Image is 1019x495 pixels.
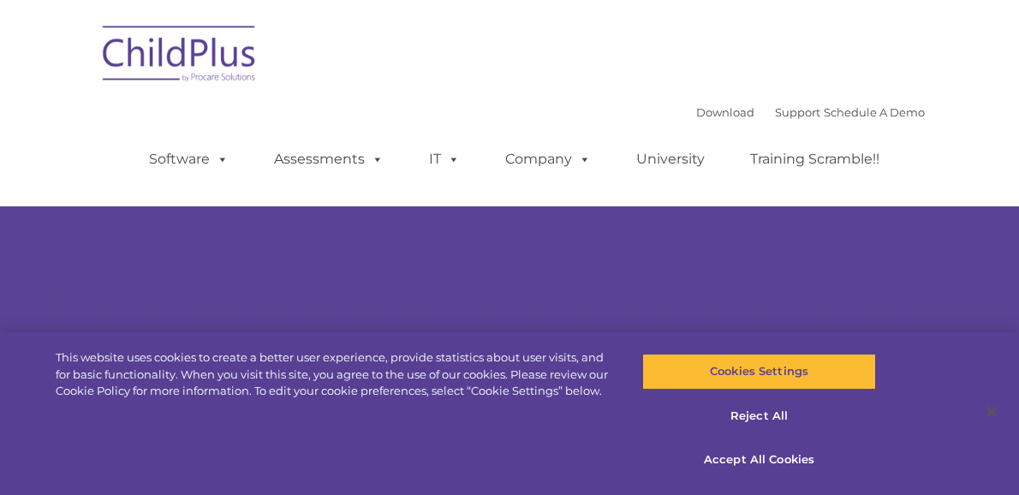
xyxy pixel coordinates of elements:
[642,398,877,434] button: Reject All
[132,142,246,176] a: Software
[412,142,477,176] a: IT
[619,142,722,176] a: University
[94,14,265,99] img: ChildPlus by Procare Solutions
[642,354,877,390] button: Cookies Settings
[696,105,754,119] a: Download
[775,105,820,119] a: Support
[733,142,897,176] a: Training Scramble!!
[973,393,1010,431] button: Close
[257,142,401,176] a: Assessments
[696,105,925,119] font: |
[56,349,611,400] div: This website uses cookies to create a better user experience, provide statistics about user visit...
[824,105,925,119] a: Schedule A Demo
[488,142,608,176] a: Company
[642,442,877,478] button: Accept All Cookies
